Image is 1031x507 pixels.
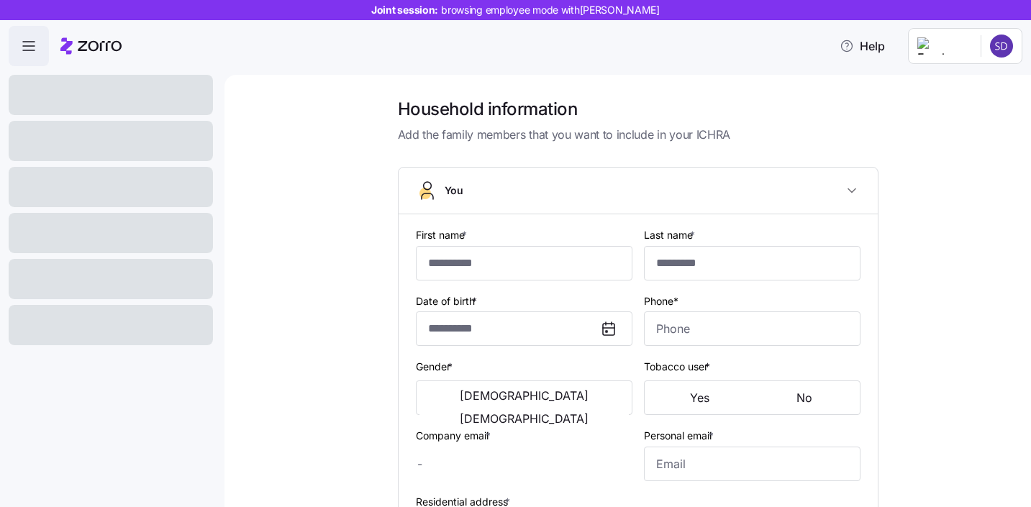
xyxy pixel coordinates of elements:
label: Tobacco user [644,359,713,375]
span: browsing employee mode with [PERSON_NAME] [441,3,660,17]
button: You [399,168,878,214]
img: Employer logo [917,37,969,55]
span: Help [840,37,885,55]
img: 297bccb944049a049afeaf12b70407e1 [990,35,1013,58]
span: Yes [690,392,709,403]
span: [DEMOGRAPHIC_DATA] [460,390,589,401]
label: Date of birth [416,293,480,309]
span: Add the family members that you want to include in your ICHRA [398,126,878,144]
span: No [796,392,812,403]
button: Help [828,32,896,60]
input: Email [644,447,860,481]
h1: Household information [398,98,878,120]
label: Last name [644,227,698,243]
label: Company email [416,428,494,444]
label: Phone* [644,293,678,309]
label: Personal email [644,428,717,444]
span: Joint session: [371,3,660,17]
span: [DEMOGRAPHIC_DATA] [460,413,589,424]
label: First name [416,227,470,243]
span: You [445,183,463,198]
input: Phone [644,311,860,346]
label: Gender [416,359,455,375]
